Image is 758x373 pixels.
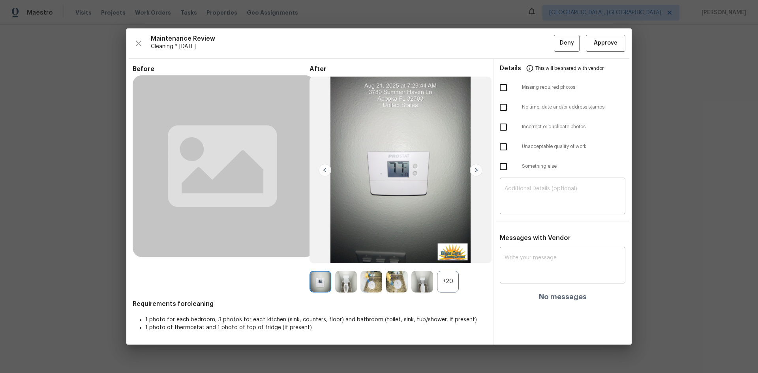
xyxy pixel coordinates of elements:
div: Unacceptable quality of work [493,137,632,157]
span: Unacceptable quality of work [522,143,625,150]
span: Cleaning * [DATE] [151,43,554,51]
span: Details [500,59,521,78]
span: Missing required photos [522,84,625,91]
span: Approve [594,38,617,48]
button: Deny [554,35,580,52]
span: Messages with Vendor [500,235,570,241]
span: This will be shared with vendor [535,59,604,78]
span: Something else [522,163,625,170]
span: No time, date and/or address stamps [522,104,625,111]
li: 1 photo of thermostat and 1 photo of top of fridge (if present) [145,324,486,332]
div: Something else [493,157,632,176]
span: Requirements for cleaning [133,300,486,308]
img: right-chevron-button-url [470,164,482,176]
span: Incorrect or duplicate photos [522,124,625,130]
h4: No messages [539,293,587,301]
span: After [310,65,486,73]
div: No time, date and/or address stamps [493,97,632,117]
div: +20 [437,271,459,292]
div: Missing required photos [493,78,632,97]
button: Approve [586,35,625,52]
div: Incorrect or duplicate photos [493,117,632,137]
span: Before [133,65,310,73]
li: 1 photo for each bedroom, 3 photos for each kitchen (sink, counters, floor) and bathroom (toilet,... [145,316,486,324]
span: Deny [560,38,574,48]
img: left-chevron-button-url [319,164,331,176]
span: Maintenance Review [151,35,554,43]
